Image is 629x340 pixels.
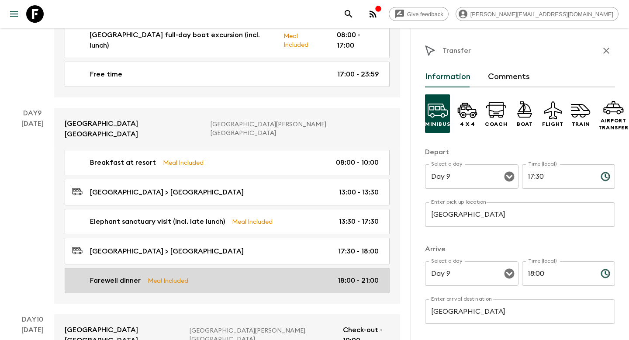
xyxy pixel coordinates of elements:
span: Give feedback [402,11,448,17]
p: Meal Included [148,276,188,285]
label: Select a day [431,160,462,168]
p: Depart [425,147,615,157]
p: Boat [517,121,532,128]
p: Train [572,121,590,128]
p: Breakfast at resort [90,157,156,168]
p: 08:00 - 10:00 [336,157,379,168]
p: Transfer [442,45,471,56]
a: Elephant sanctuary visit (incl. late lunch)Meal Included13:30 - 17:30 [65,209,390,234]
p: Meal Included [232,217,273,226]
p: Free time [90,69,122,80]
p: [GEOGRAPHIC_DATA] full-day boat excursion (incl. lunch) [90,30,276,51]
p: Minibus [425,121,450,128]
label: Time (local) [528,257,556,265]
p: 18:00 - 21:00 [338,275,379,286]
a: [GEOGRAPHIC_DATA] full-day boat excursion (incl. lunch)Meal Included08:00 - 17:00 [65,22,390,58]
p: 17:00 - 23:59 [337,69,379,80]
p: 13:00 - 13:30 [339,187,379,198]
p: Arrive [425,244,615,254]
label: Enter pick up location [431,198,487,206]
label: Time (local) [528,160,556,168]
a: [GEOGRAPHIC_DATA] > [GEOGRAPHIC_DATA]17:30 - 18:00 [65,238,390,264]
p: [GEOGRAPHIC_DATA] > [GEOGRAPHIC_DATA] [90,187,244,198]
p: Day 9 [10,108,54,118]
p: Airport Transfer [598,117,629,131]
p: Flight [542,121,563,128]
a: Free time17:00 - 23:59 [65,62,390,87]
p: 08:00 - 17:00 [337,30,379,51]
p: 17:30 - 18:00 [338,246,379,257]
button: menu [5,5,23,23]
button: Open [503,267,515,280]
p: Day 10 [10,314,54,325]
p: [GEOGRAPHIC_DATA][PERSON_NAME], [GEOGRAPHIC_DATA] [211,120,383,138]
a: Farewell dinnerMeal Included18:00 - 21:00 [65,268,390,293]
p: Elephant sanctuary visit (incl. late lunch) [90,216,225,227]
label: Enter arrival destination [431,295,492,303]
a: Breakfast at resortMeal Included08:00 - 10:00 [65,150,390,175]
button: search adventures [340,5,357,23]
label: Select a day [431,257,462,265]
input: hh:mm [522,164,594,189]
p: 4 x 4 [460,121,475,128]
button: Comments [488,66,530,87]
p: [GEOGRAPHIC_DATA] [GEOGRAPHIC_DATA] [65,118,204,139]
div: [PERSON_NAME][EMAIL_ADDRESS][DOMAIN_NAME] [456,7,619,21]
p: Meal Included [163,158,204,167]
p: [GEOGRAPHIC_DATA] > [GEOGRAPHIC_DATA] [90,246,244,257]
p: Meal Included [283,31,323,49]
p: 13:30 - 17:30 [339,216,379,227]
div: [DATE] [21,118,44,304]
input: hh:mm [522,261,594,286]
span: [PERSON_NAME][EMAIL_ADDRESS][DOMAIN_NAME] [466,11,618,17]
a: [GEOGRAPHIC_DATA] [GEOGRAPHIC_DATA][GEOGRAPHIC_DATA][PERSON_NAME], [GEOGRAPHIC_DATA] [54,108,400,150]
p: Coach [485,121,507,128]
button: Choose time, selected time is 6:00 PM [597,265,614,282]
button: Choose time, selected time is 5:30 PM [597,168,614,185]
a: Give feedback [389,7,449,21]
button: Open [503,170,515,183]
button: Information [425,66,470,87]
p: Farewell dinner [90,275,141,286]
a: [GEOGRAPHIC_DATA] > [GEOGRAPHIC_DATA]13:00 - 13:30 [65,179,390,205]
